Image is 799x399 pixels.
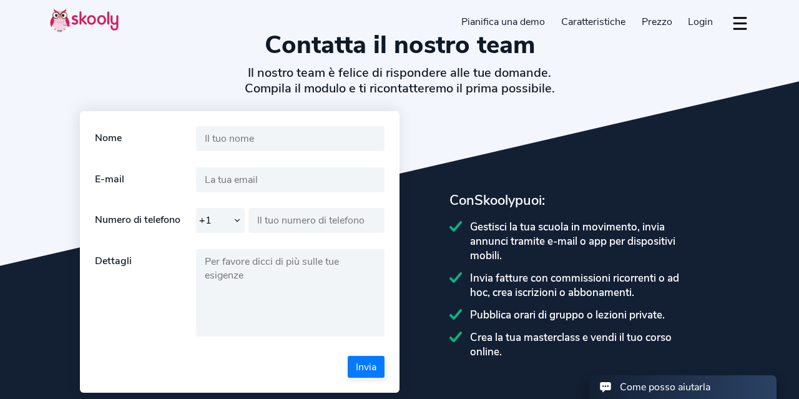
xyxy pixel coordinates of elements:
a: Prezzo [634,12,680,32]
div: Nome [95,126,196,151]
div: Invia fatture con commissioni ricorrenti o ad hoc, crea iscrizioni o abbonamenti. [449,271,719,300]
span: Skooly [474,191,515,210]
div: Gestisci la tua scuola in movimento, invia annunci tramite e-mail o app per dispositivi mobili. [449,220,719,263]
div: Dettagli [95,249,196,340]
span: Login [688,15,713,29]
a: Pianifica una demo [454,12,554,32]
div: Con puoi: [449,191,719,210]
button: Invia [348,356,385,378]
input: Il tuo nome [196,126,385,151]
div: Numero di telefono [95,208,196,233]
span: Prezzo [642,15,672,29]
div: E-mail [95,167,196,192]
a: Login [680,12,721,32]
input: Il tuo numero di telefono [248,208,385,233]
h2: Il nostro team è felice di rispondere alle tue domande. Compila il modulo e ti ricontatteremo il ... [225,65,574,96]
button: dropdown menu [731,9,749,37]
img: Skooly [50,8,119,32]
input: La tua email [196,167,385,192]
a: Caratteristiche [553,12,634,32]
h1: Contatta il nostro team [50,30,749,60]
